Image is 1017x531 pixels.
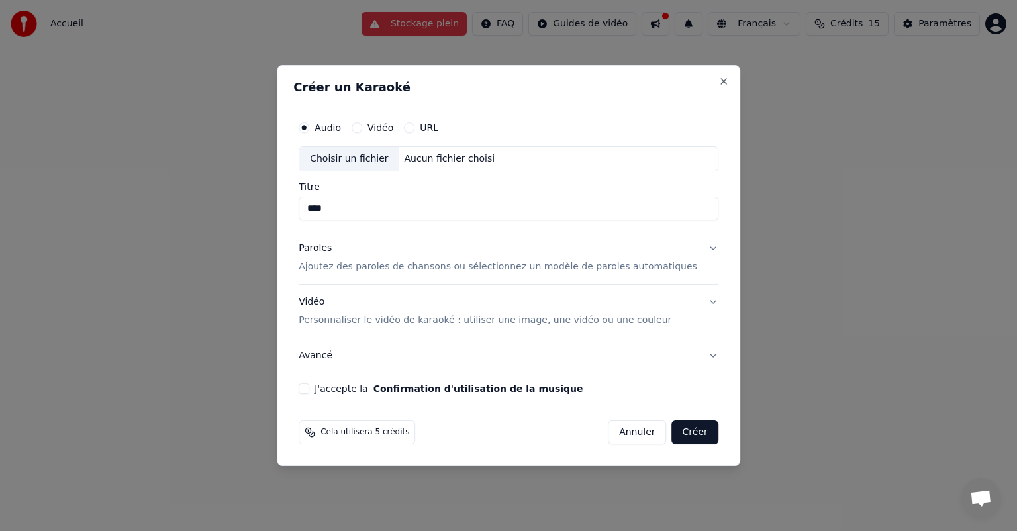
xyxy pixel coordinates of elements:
button: J'accepte la [373,384,583,393]
button: Avancé [299,338,718,373]
label: Vidéo [367,123,393,132]
button: ParolesAjoutez des paroles de chansons ou sélectionnez un modèle de paroles automatiques [299,231,718,284]
div: Aucun fichier choisi [399,152,501,166]
label: Audio [315,123,341,132]
button: Annuler [608,420,666,444]
div: Vidéo [299,295,671,327]
label: J'accepte la [315,384,583,393]
button: Créer [672,420,718,444]
span: Cela utilisera 5 crédits [320,427,409,438]
p: Ajoutez des paroles de chansons ou sélectionnez un modèle de paroles automatiques [299,260,697,273]
label: URL [420,123,438,132]
h2: Créer un Karaoké [293,81,724,93]
label: Titre [299,182,718,191]
div: Choisir un fichier [299,147,399,171]
p: Personnaliser le vidéo de karaoké : utiliser une image, une vidéo ou une couleur [299,314,671,327]
button: VidéoPersonnaliser le vidéo de karaoké : utiliser une image, une vidéo ou une couleur [299,285,718,338]
div: Paroles [299,242,332,255]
